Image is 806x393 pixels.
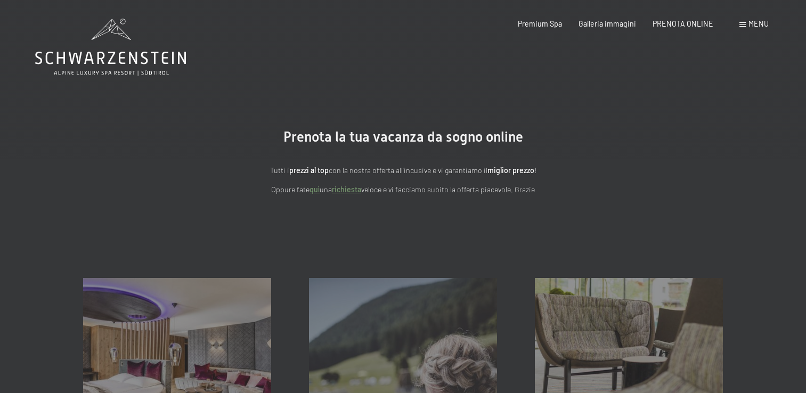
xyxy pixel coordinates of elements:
[332,185,361,194] a: richiesta
[579,19,636,28] a: Galleria immagini
[289,166,329,175] strong: prezzi al top
[748,19,769,28] span: Menu
[310,185,320,194] a: quì
[653,19,713,28] a: PRENOTA ONLINE
[169,165,638,177] p: Tutti i con la nostra offerta all'incusive e vi garantiamo il !
[487,166,534,175] strong: miglior prezzo
[283,129,523,145] span: Prenota la tua vacanza da sogno online
[518,19,562,28] a: Premium Spa
[169,184,638,196] p: Oppure fate una veloce e vi facciamo subito la offerta piacevole. Grazie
